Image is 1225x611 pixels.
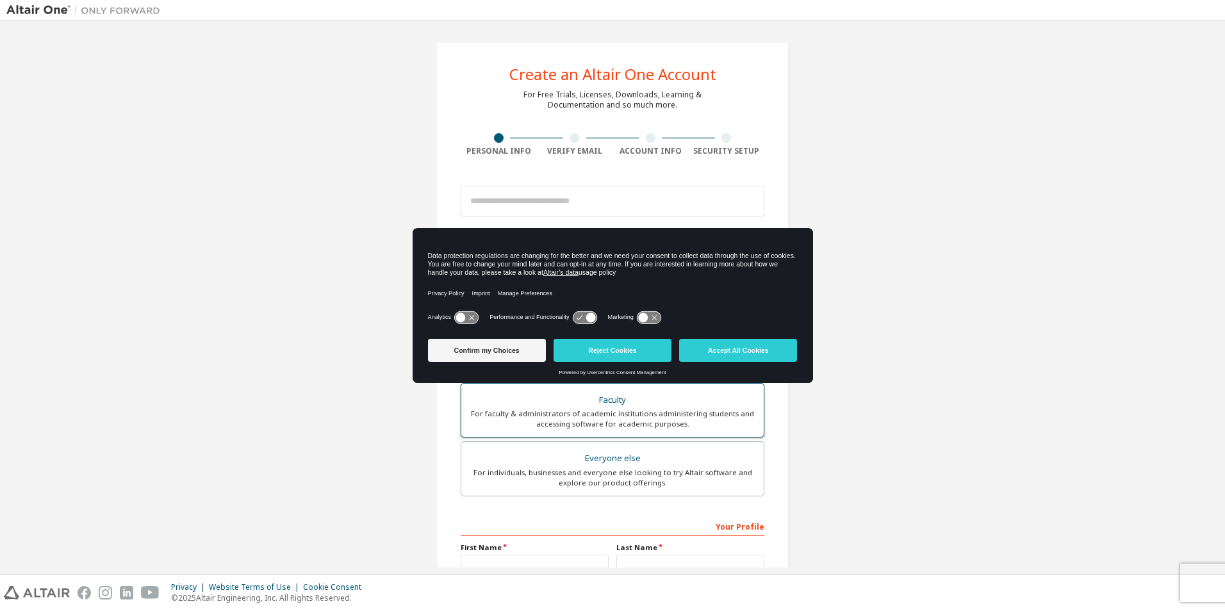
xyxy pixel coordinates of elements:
[509,67,716,82] div: Create an Altair One Account
[469,468,756,488] div: For individuals, businesses and everyone else looking to try Altair software and explore our prod...
[469,409,756,429] div: For faculty & administrators of academic institutions administering students and accessing softwa...
[469,450,756,468] div: Everyone else
[6,4,167,17] img: Altair One
[141,586,160,599] img: youtube.svg
[689,146,765,156] div: Security Setup
[99,586,112,599] img: instagram.svg
[209,582,303,592] div: Website Terms of Use
[4,586,70,599] img: altair_logo.svg
[78,586,91,599] img: facebook.svg
[120,586,133,599] img: linkedin.svg
[469,391,756,409] div: Faculty
[523,90,702,110] div: For Free Trials, Licenses, Downloads, Learning & Documentation and so much more.
[303,582,369,592] div: Cookie Consent
[171,592,369,603] p: © 2025 Altair Engineering, Inc. All Rights Reserved.
[616,542,764,553] label: Last Name
[461,146,537,156] div: Personal Info
[537,146,613,156] div: Verify Email
[171,582,209,592] div: Privacy
[461,516,764,536] div: Your Profile
[612,146,689,156] div: Account Info
[461,542,609,553] label: First Name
